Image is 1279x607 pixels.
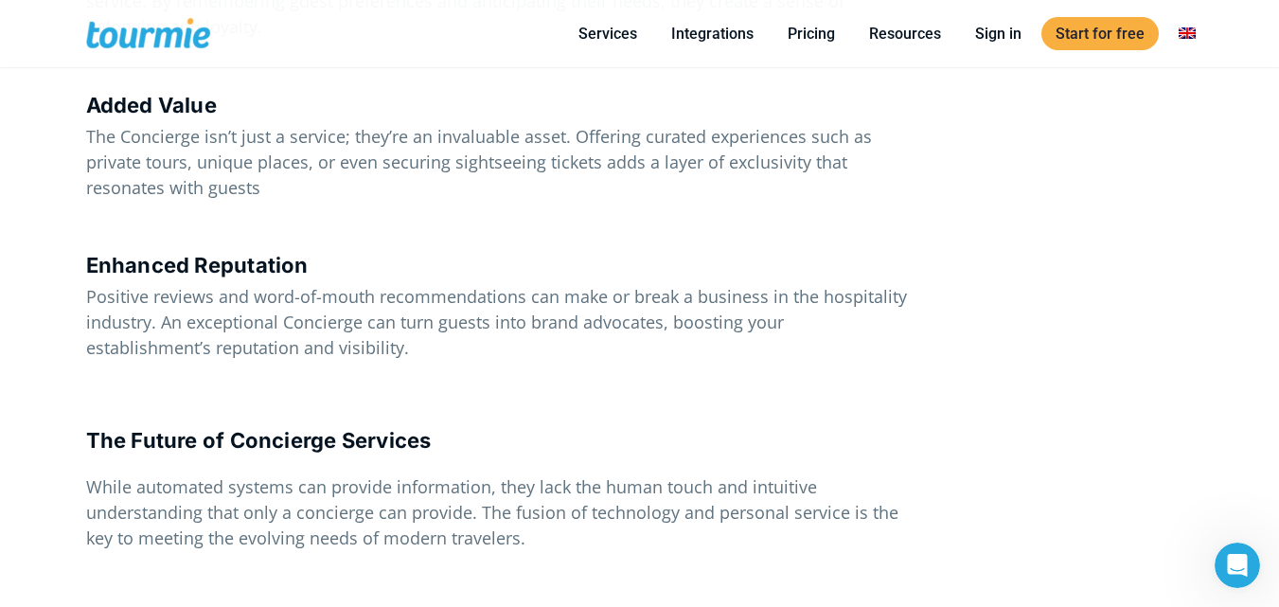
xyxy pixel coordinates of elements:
a: Resources [855,22,955,45]
p: The Concierge isn’t just a service; they’re an invaluable asset. Offering curated experiences suc... [86,124,907,201]
span: While automated systems can provide information, they lack the human touch and intuitive understa... [86,475,898,549]
a: Pricing [773,22,849,45]
h4: The Future of Concierge Services [86,426,907,455]
a: Sign in [961,22,1036,45]
a: Start for free [1041,17,1159,50]
a: Services [564,22,651,45]
iframe: Intercom live chat [1215,543,1260,588]
a: Integrations [657,22,768,45]
p: Positive reviews and word-of-mouth recommendations can make or break a business in the hospitalit... [86,284,907,361]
